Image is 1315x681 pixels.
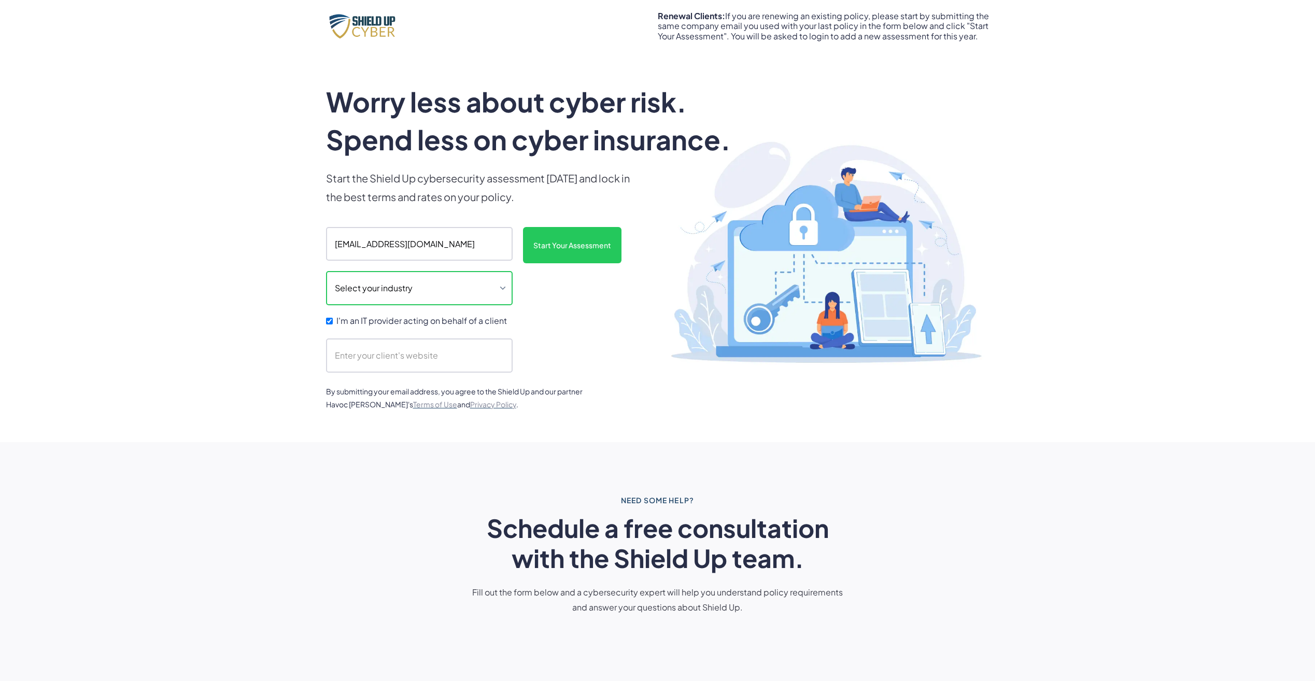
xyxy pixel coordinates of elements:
p: Fill out the form below and a cybersecurity expert will help you understand policy requirements a... [471,585,844,615]
div: Need some help? [621,494,694,507]
a: Privacy Policy [470,400,516,409]
p: Start the Shield Up cybersecurity assessment [DATE] and lock in the best terms and rates on your ... [326,169,637,206]
input: Enter your company email [326,227,513,261]
strong: Renewal Clients: [658,10,725,21]
input: I'm an IT provider acting on behalf of a client [326,318,333,324]
a: Terms of Use [413,400,457,409]
h1: Worry less about cyber risk. Spend less on cyber insurance. [326,83,757,159]
input: Enter your client's website [326,338,513,373]
img: Shield Up Cyber Logo [326,11,404,40]
input: Start Your Assessment [523,227,621,263]
span: I'm an IT provider acting on behalf of a client [336,316,507,325]
div: By submitting your email address, you agree to the Shield Up and our partner Havoc [PERSON_NAME]'... [326,385,596,411]
h2: Schedule a free consultation with the Shield Up team. [471,513,844,573]
div: If you are renewing an existing policy, please start by submitting the same company email you use... [658,11,989,41]
form: scanform [326,227,637,373]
